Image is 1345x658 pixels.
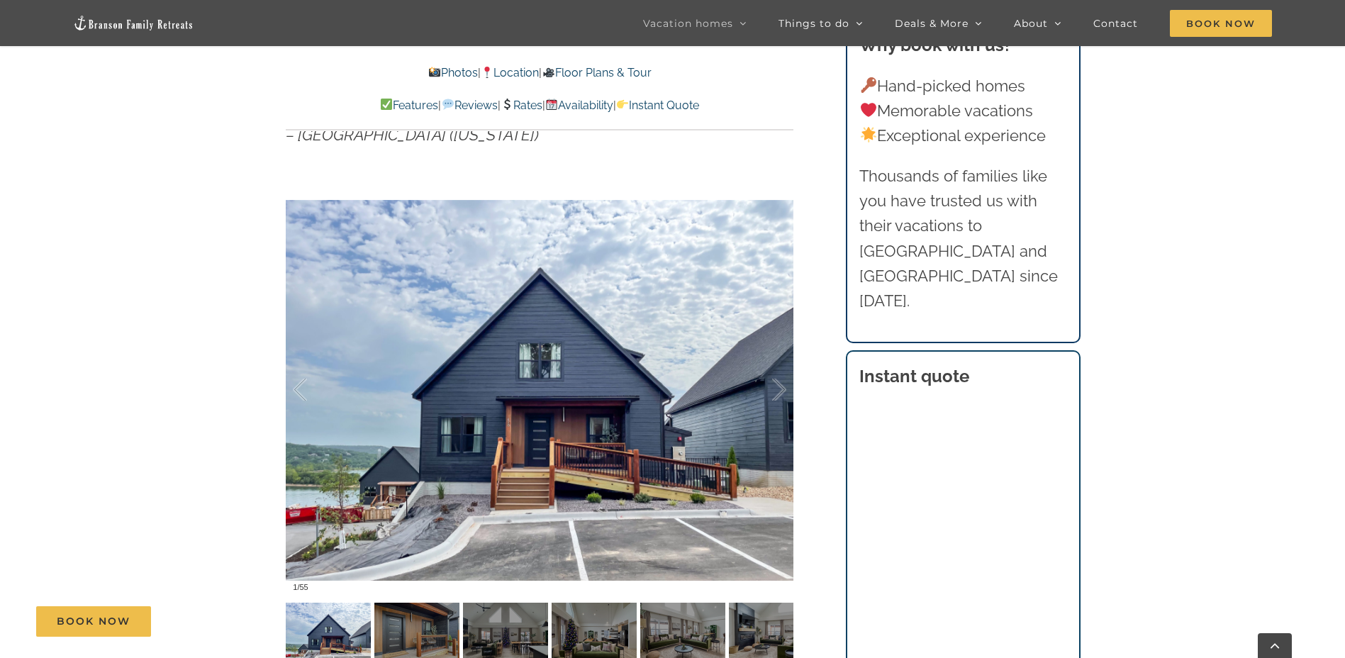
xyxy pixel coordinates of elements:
[542,66,651,79] a: Floor Plans & Tour
[1014,18,1048,28] span: About
[501,99,542,112] a: Rates
[861,102,876,118] img: ❤️
[543,67,554,78] img: 🎥
[861,127,876,143] img: 🌟
[545,99,613,112] a: Availability
[617,99,628,110] img: 👉
[57,615,130,628] span: Book Now
[616,99,699,112] a: Instant Quote
[778,18,849,28] span: Things to do
[428,66,478,79] a: Photos
[429,67,440,78] img: 📸
[441,99,497,112] a: Reviews
[859,164,1066,313] p: Thousands of families like you have trusted us with their vacations to [GEOGRAPHIC_DATA] and [GEO...
[286,126,539,144] em: – [GEOGRAPHIC_DATA] ([US_STATE])
[380,99,438,112] a: Features
[73,15,194,31] img: Branson Family Retreats Logo
[442,99,454,110] img: 💬
[501,99,513,110] img: 💲
[859,74,1066,149] p: Hand-picked homes Memorable vacations Exceptional experience
[286,64,793,82] p: | |
[381,99,392,110] img: ✅
[859,366,969,386] strong: Instant quote
[36,606,151,637] a: Book Now
[481,66,539,79] a: Location
[895,18,969,28] span: Deals & More
[546,99,557,110] img: 📆
[861,77,876,93] img: 🔑
[1093,18,1138,28] span: Contact
[481,67,493,78] img: 📍
[643,18,733,28] span: Vacation homes
[1170,10,1272,37] span: Book Now
[286,96,793,115] p: | | | |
